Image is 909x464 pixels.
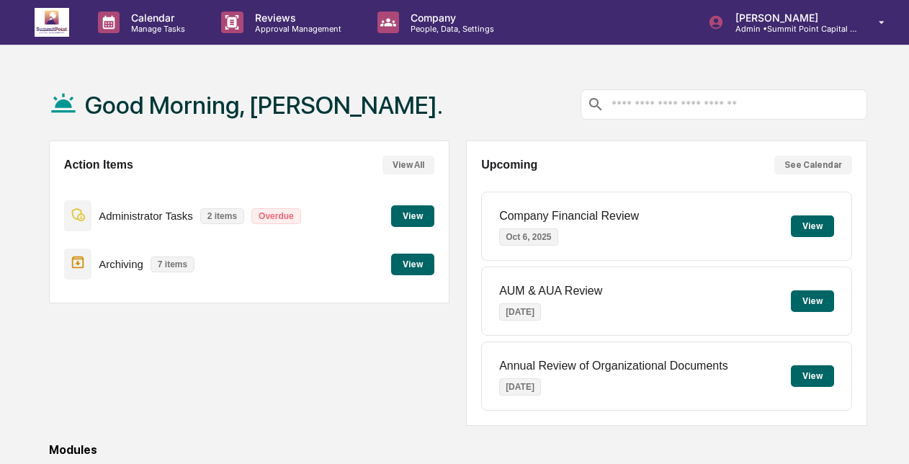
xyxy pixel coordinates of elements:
[391,254,434,275] button: View
[481,159,537,171] h2: Upcoming
[151,256,194,272] p: 7 items
[120,24,192,34] p: Manage Tasks
[251,208,301,224] p: Overdue
[49,443,867,457] div: Modules
[99,210,193,222] p: Administrator Tasks
[724,12,858,24] p: [PERSON_NAME]
[499,360,728,372] p: Annual Review of Organizational Documents
[791,215,834,237] button: View
[243,24,349,34] p: Approval Management
[499,210,639,223] p: Company Financial Review
[499,285,602,298] p: AUM & AUA Review
[382,156,434,174] button: View All
[499,228,558,246] p: Oct 6, 2025
[399,24,501,34] p: People, Data, Settings
[200,208,244,224] p: 2 items
[35,8,69,37] img: logo
[243,12,349,24] p: Reviews
[724,24,858,34] p: Admin • Summit Point Capital Management
[499,303,541,321] p: [DATE]
[774,156,852,174] button: See Calendar
[791,365,834,387] button: View
[791,290,834,312] button: View
[499,378,541,396] p: [DATE]
[99,258,143,270] p: Archiving
[391,208,434,222] a: View
[399,12,501,24] p: Company
[64,159,133,171] h2: Action Items
[391,205,434,227] button: View
[391,256,434,270] a: View
[85,91,443,120] h1: Good Morning, [PERSON_NAME].
[120,12,192,24] p: Calendar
